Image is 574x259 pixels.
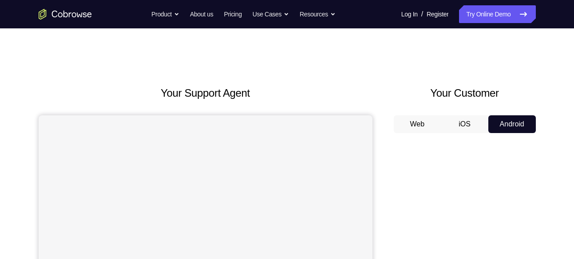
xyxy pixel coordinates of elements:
button: Resources [300,5,336,23]
button: iOS [441,115,488,133]
a: Pricing [224,5,241,23]
a: Log In [401,5,418,23]
a: Try Online Demo [459,5,535,23]
button: Product [151,5,179,23]
a: About us [190,5,213,23]
h2: Your Support Agent [39,85,372,101]
a: Go to the home page [39,9,92,20]
button: Web [394,115,441,133]
h2: Your Customer [394,85,536,101]
span: / [421,9,423,20]
button: Android [488,115,536,133]
button: Use Cases [253,5,289,23]
a: Register [427,5,448,23]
